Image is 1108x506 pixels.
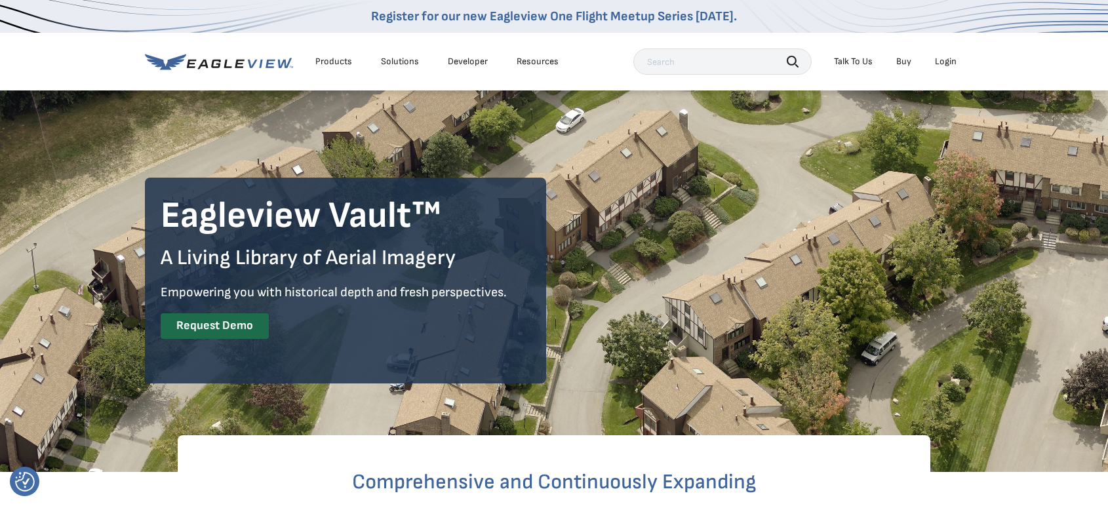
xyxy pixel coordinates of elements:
button: Consent Preferences [15,472,35,492]
a: Request Demo [161,313,269,339]
div: Empowering you with historical depth and fresh perspectives. [161,282,530,303]
div: Products [315,56,352,68]
img: Revisit consent button [15,472,35,492]
div: Resources [517,56,559,68]
a: Developer [448,56,488,68]
h2: Comprehensive and Continuously Expanding [214,472,894,493]
div: Solutions [381,56,419,68]
div: Talk To Us [834,56,873,68]
div: Login [935,56,957,68]
h1: Eagleview Vault™ [161,193,530,239]
input: Search [633,49,812,75]
a: Register for our new Eagleview One Flight Meetup Series [DATE]. [371,9,737,24]
div: A Living Library of Aerial Imagery [161,245,530,271]
a: Buy [896,56,911,68]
